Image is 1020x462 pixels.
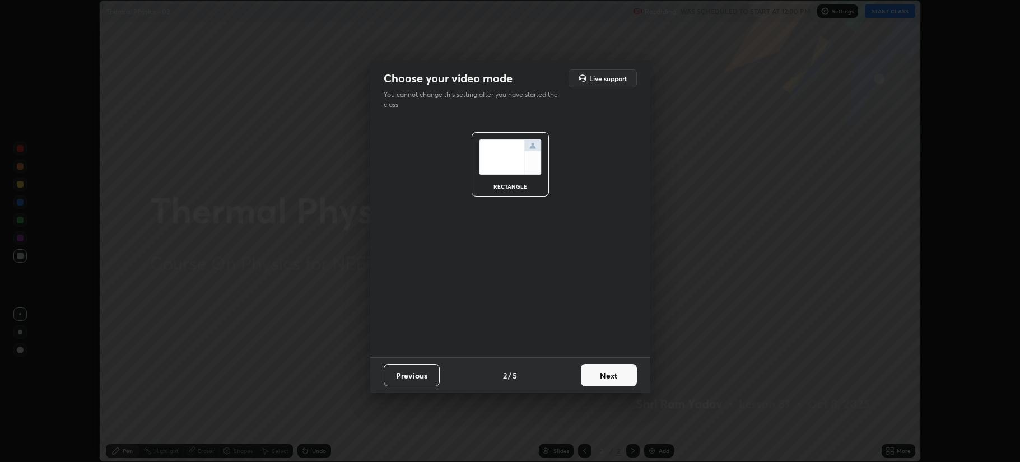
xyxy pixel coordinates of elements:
[479,139,542,175] img: normalScreenIcon.ae25ed63.svg
[384,71,513,86] h2: Choose your video mode
[589,75,627,82] h5: Live support
[581,364,637,386] button: Next
[384,90,565,110] p: You cannot change this setting after you have started the class
[513,370,517,381] h4: 5
[503,370,507,381] h4: 2
[488,184,533,189] div: rectangle
[508,370,511,381] h4: /
[384,364,440,386] button: Previous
